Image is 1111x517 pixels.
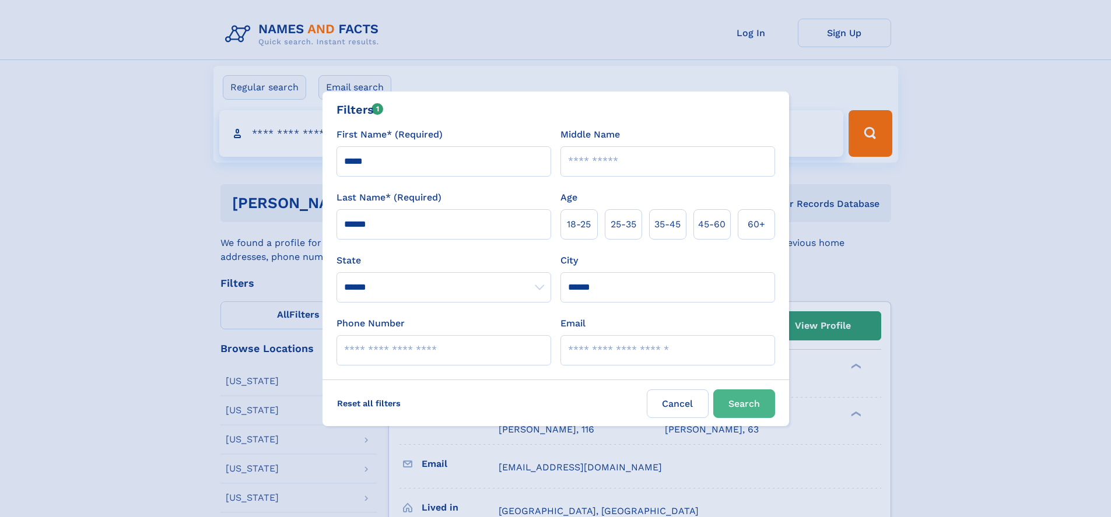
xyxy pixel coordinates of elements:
label: Middle Name [560,128,620,142]
span: 35‑45 [654,217,681,231]
span: 18‑25 [567,217,591,231]
label: State [337,254,551,268]
label: Phone Number [337,316,405,330]
span: 60+ [748,217,765,231]
span: 25‑35 [611,217,636,231]
label: Email [560,316,586,330]
span: 45‑60 [698,217,726,231]
label: First Name* (Required) [337,128,443,142]
label: City [560,254,578,268]
label: Cancel [647,389,709,418]
label: Age [560,191,577,205]
div: Filters [337,101,384,118]
label: Reset all filters [330,389,408,417]
label: Last Name* (Required) [337,191,441,205]
button: Search [713,389,775,418]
